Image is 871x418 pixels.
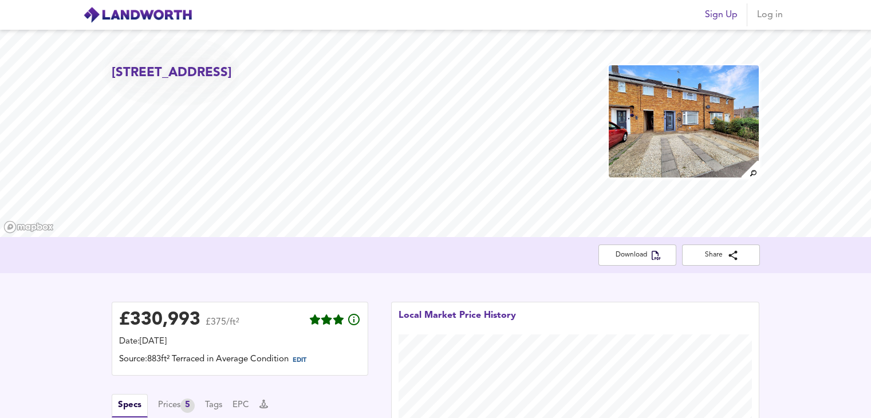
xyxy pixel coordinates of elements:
span: Log in [756,7,784,23]
button: Sign Up [700,3,742,26]
div: £ 330,993 [119,311,200,329]
div: 5 [180,399,195,413]
img: search [740,159,760,179]
span: Sign Up [705,7,738,23]
img: logo [83,6,192,23]
button: Log in [752,3,789,26]
button: Tags [205,399,222,412]
img: property [608,64,759,179]
span: £375/ft² [206,318,239,334]
h2: [STREET_ADDRESS] [112,64,232,82]
span: Download [608,249,667,261]
button: Share [682,245,760,266]
div: Source: 883ft² Terraced in Average Condition [119,353,361,368]
div: Local Market Price History [399,309,516,334]
button: Prices5 [158,399,195,413]
button: Download [598,245,676,266]
button: Specs [112,394,148,417]
a: Mapbox homepage [3,220,54,234]
button: EPC [232,399,249,412]
span: Share [691,249,751,261]
span: EDIT [293,357,306,364]
div: Prices [158,399,195,413]
div: Date: [DATE] [119,336,361,348]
